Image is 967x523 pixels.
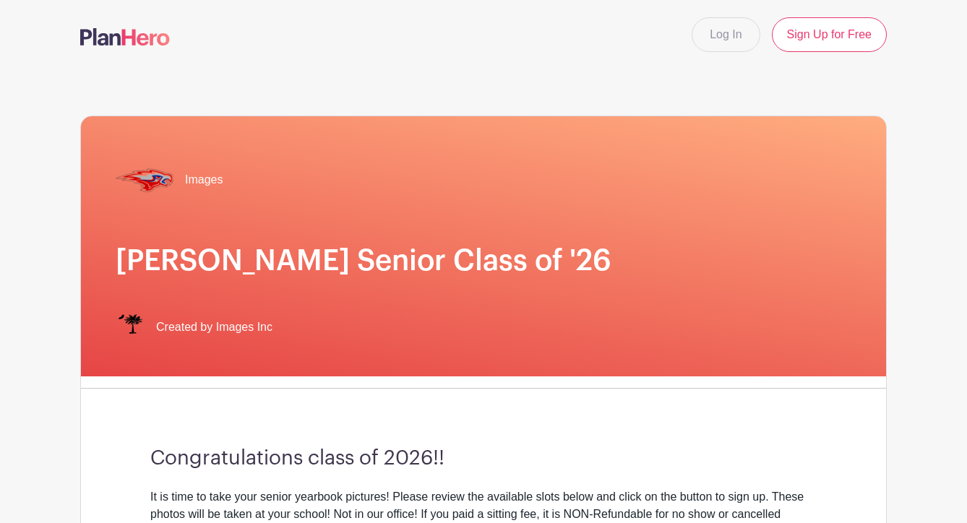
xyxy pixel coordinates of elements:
span: Created by Images Inc [156,319,272,336]
h1: [PERSON_NAME] Senior Class of '26 [116,243,851,278]
a: Sign Up for Free [772,17,887,52]
a: Log In [692,17,760,52]
img: hammond%20transp.%20(1).png [116,151,173,209]
h3: Congratulations class of 2026!! [150,446,817,471]
img: logo-507f7623f17ff9eddc593b1ce0a138ce2505c220e1c5a4e2b4648c50719b7d32.svg [80,28,170,46]
img: IMAGES%20logo%20transparenT%20PNG%20s.png [116,313,145,342]
span: Images [185,171,223,189]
